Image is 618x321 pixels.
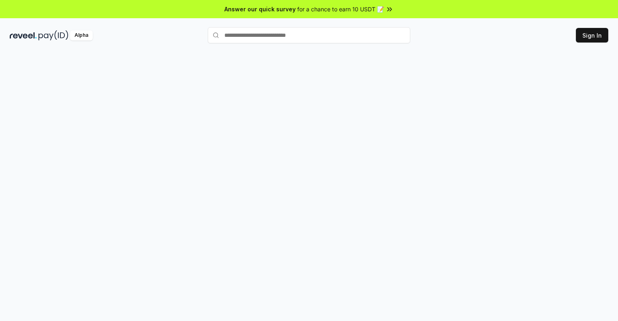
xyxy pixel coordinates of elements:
[224,5,296,13] span: Answer our quick survey
[70,30,93,40] div: Alpha
[576,28,608,43] button: Sign In
[10,30,37,40] img: reveel_dark
[38,30,68,40] img: pay_id
[297,5,384,13] span: for a chance to earn 10 USDT 📝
